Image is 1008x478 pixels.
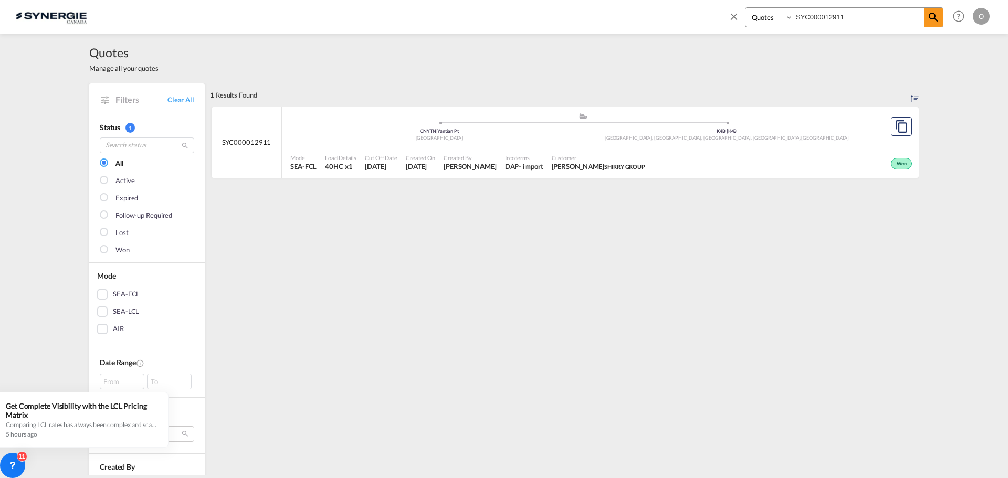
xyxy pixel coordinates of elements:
span: K4B [728,128,737,134]
div: Active [115,176,134,186]
span: Created By [444,154,497,162]
span: SHIRRY GROUP [604,163,645,170]
span: SEA-FCL [290,162,317,171]
span: From To [100,374,194,389]
div: - import [519,162,543,171]
span: 1 [125,123,135,133]
span: | [727,128,728,134]
md-icon: assets/icons/custom/copyQuote.svg [895,120,908,133]
md-checkbox: AIR [97,324,197,334]
span: Date Range [100,358,136,367]
span: SYC000012911 [222,137,271,147]
md-icon: Created On [136,359,144,367]
span: Mode [97,271,116,280]
div: Follow-up Required [115,210,172,221]
span: [GEOGRAPHIC_DATA] [416,135,463,141]
span: Status [100,123,120,132]
span: CNYTN Yantian Pt [420,128,458,134]
span: , [800,135,801,141]
div: To [147,374,192,389]
span: Created By [100,462,135,471]
button: Copy Quote [891,117,912,136]
span: Customer [552,154,646,162]
md-icon: icon-magnify [927,11,940,24]
div: From [100,374,144,389]
a: Clear All [167,95,194,104]
div: Won [891,158,912,169]
div: Status 1 [100,122,194,133]
span: 40HC x 1 [325,162,356,171]
div: All [115,158,123,169]
span: Created On [406,154,435,162]
span: Won [897,161,909,168]
span: Quotes [89,44,159,61]
div: DAP [505,162,519,171]
span: icon-magnify [924,8,943,27]
span: | [436,128,438,134]
span: Cut Off Date [365,154,397,162]
span: Filters [115,94,167,105]
div: Won [115,245,130,256]
div: Lost [115,228,129,238]
div: AIR [113,324,124,334]
span: [GEOGRAPHIC_DATA], [GEOGRAPHIC_DATA], [GEOGRAPHIC_DATA], [GEOGRAPHIC_DATA] [605,135,802,141]
md-checkbox: SEA-LCL [97,306,197,317]
input: Search status [100,137,194,153]
img: 1f56c880d42311ef80fc7dca854c8e59.png [16,5,87,28]
div: SEA-LCL [113,306,139,317]
md-icon: icon-magnify [181,142,189,150]
div: O [973,8,990,25]
div: DAP import [505,162,543,171]
input: Enter Quotation Number [793,8,924,26]
span: icon-close [728,7,745,33]
span: Help [950,7,968,25]
span: Mode [290,154,317,162]
div: SYC000012911 assets/icons/custom/ship-fill.svgassets/icons/custom/roll-o-plane.svgOriginYantian P... [212,107,919,178]
md-checkbox: SEA-FCL [97,289,197,300]
span: 3 Jul 2025 [406,162,435,171]
md-icon: icon-close [728,10,740,22]
span: 3 Jul 2025 [365,162,397,171]
span: Incoterms [505,154,543,162]
div: 1 Results Found [210,83,257,107]
md-icon: assets/icons/custom/ship-fill.svg [577,113,590,119]
span: Daniel Dico [444,162,497,171]
span: K4B [717,128,728,134]
span: Load Details [325,154,356,162]
span: Manage all your quotes [89,63,159,73]
span: [GEOGRAPHIC_DATA] [801,135,848,141]
div: Sort by: Created On [911,83,919,107]
div: SEA-FCL [113,289,140,300]
div: Expired [115,193,138,204]
div: Help [950,7,973,26]
span: Wassin Shirry SHIRRY GROUP [552,162,646,171]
